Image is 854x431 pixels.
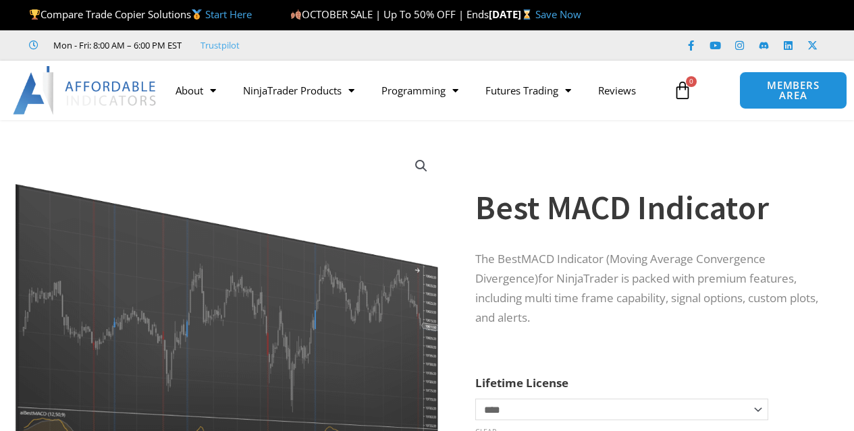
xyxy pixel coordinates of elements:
[475,251,521,266] span: The Best
[30,9,40,20] img: 🏆
[162,75,230,106] a: About
[409,154,433,178] a: View full-screen image gallery
[50,37,182,53] span: Mon - Fri: 8:00 AM – 6:00 PM EST
[192,9,202,20] img: 🥇
[368,75,472,106] a: Programming
[475,184,821,231] h1: Best MACD Indicator
[29,7,252,21] span: Compare Trade Copier Solutions
[290,7,489,21] span: OCTOBER SALE | Up To 50% OFF | Ends
[230,75,368,106] a: NinjaTrader Products
[205,7,252,21] a: Start Here
[753,80,832,100] span: MEMBERS AREA
[686,76,697,87] span: 0
[475,270,818,325] span: for NinjaTrader is packed with premium features, including multi time frame capability, signal op...
[585,75,649,106] a: Reviews
[653,71,712,110] a: 0
[13,66,158,115] img: LogoAI | Affordable Indicators – NinjaTrader
[535,7,581,21] a: Save Now
[291,9,301,20] img: 🍂
[489,7,535,21] strong: [DATE]
[739,71,847,109] a: MEMBERS AREA
[472,75,585,106] a: Futures Trading
[522,9,532,20] img: ⌛
[475,251,766,286] span: MACD Indicator (Moving Average Convergence Divergence)
[162,75,666,106] nav: Menu
[201,37,240,53] a: Trustpilot
[475,375,568,391] label: Lifetime License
